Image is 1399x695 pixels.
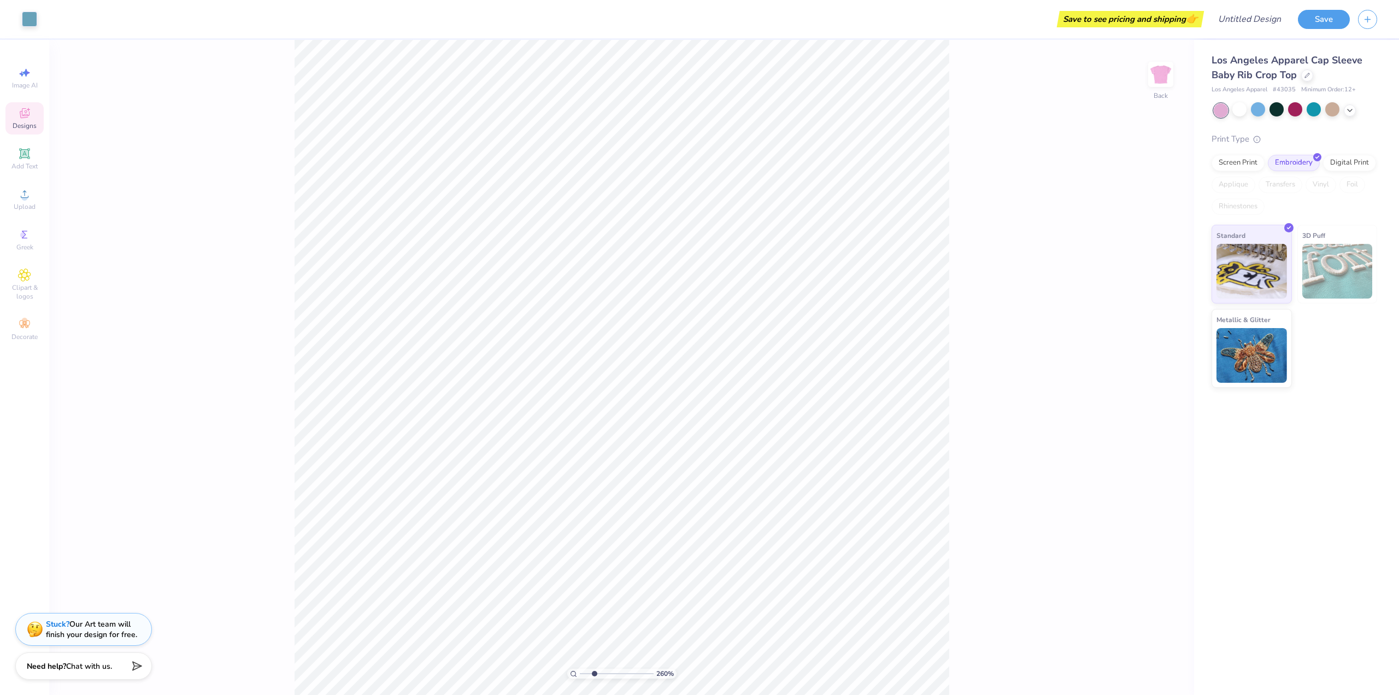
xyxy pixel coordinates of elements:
div: Print Type [1212,133,1377,145]
img: Standard [1216,244,1287,299]
span: 👉 [1186,12,1198,25]
div: Back [1154,91,1168,101]
div: Screen Print [1212,155,1265,171]
div: Vinyl [1306,177,1336,193]
div: Transfers [1259,177,1302,193]
img: Back [1150,63,1172,85]
div: Embroidery [1268,155,1320,171]
span: Add Text [11,162,38,171]
span: # 43035 [1273,85,1296,95]
div: Digital Print [1323,155,1376,171]
span: Los Angeles Apparel Cap Sleeve Baby Rib Crop Top [1212,54,1362,81]
strong: Need help? [27,661,66,671]
span: Los Angeles Apparel [1212,85,1267,95]
span: Decorate [11,332,38,341]
span: Image AI [12,81,38,90]
div: Our Art team will finish your design for free. [46,619,137,640]
strong: Stuck? [46,619,69,629]
span: Designs [13,121,37,130]
span: Clipart & logos [5,283,44,301]
span: Chat with us. [66,661,112,671]
button: Save [1298,10,1350,29]
span: Standard [1216,230,1245,241]
div: Applique [1212,177,1255,193]
span: Upload [14,202,36,211]
img: Metallic & Glitter [1216,328,1287,383]
span: Metallic & Glitter [1216,314,1271,325]
input: Untitled Design [1209,8,1290,30]
div: Foil [1339,177,1365,193]
div: Rhinestones [1212,198,1265,215]
span: 3D Puff [1302,230,1325,241]
span: Greek [16,243,33,252]
img: 3D Puff [1302,244,1373,299]
span: Minimum Order: 12 + [1301,85,1356,95]
div: Save to see pricing and shipping [1060,11,1201,27]
span: 260 % [656,669,674,679]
